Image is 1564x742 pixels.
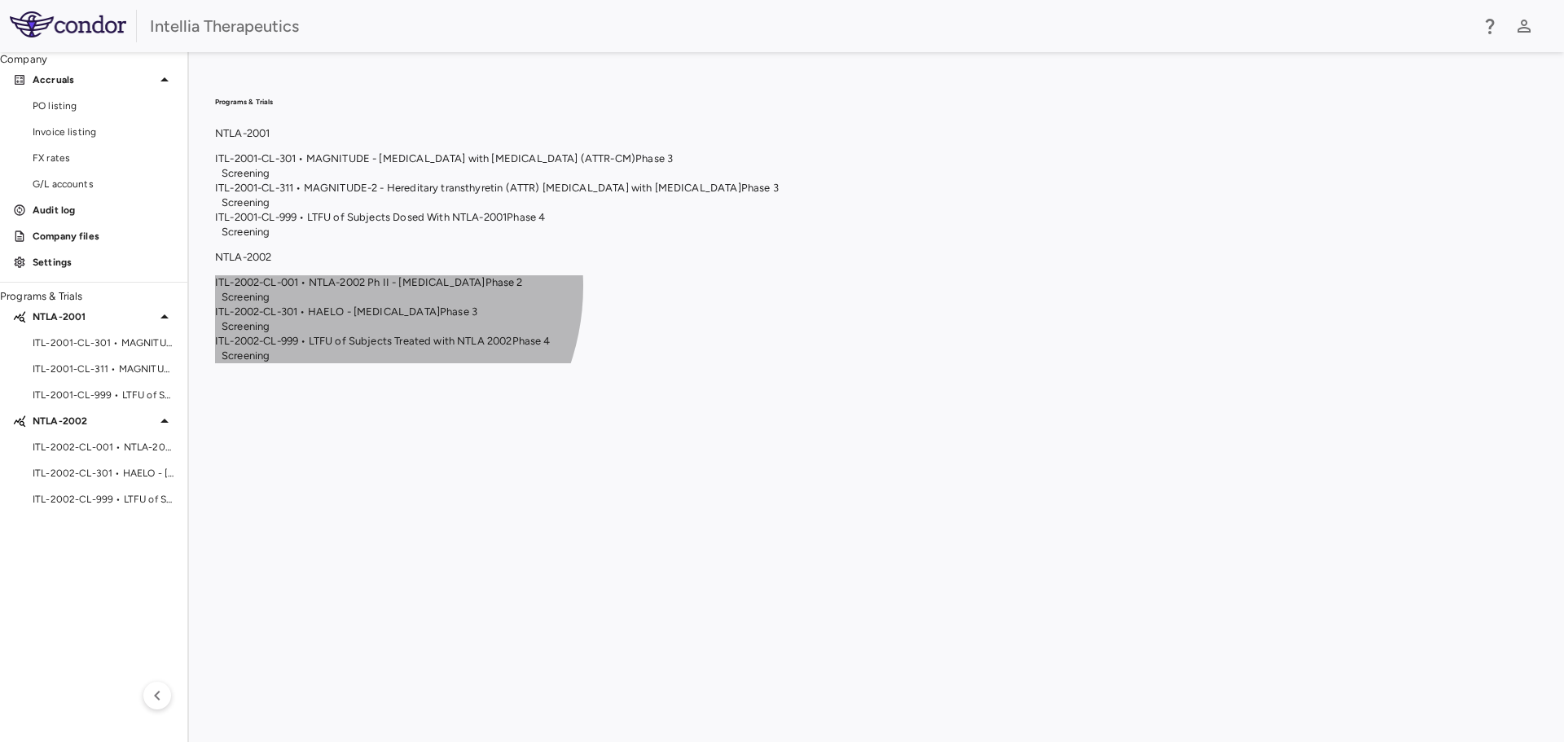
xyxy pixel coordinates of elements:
[33,310,155,324] p: NTLA-2001
[635,152,673,165] span: Phase 3
[440,305,477,318] span: Phase 3
[741,182,779,194] span: Phase 3
[33,466,174,481] span: ITL-2002-CL-301 • HAELO - [MEDICAL_DATA]
[10,11,126,37] img: logo-full-SnFGN8VE.png
[215,152,635,165] span: ITL-2001-CL-301 • MAGNITUDE - [MEDICAL_DATA] with [MEDICAL_DATA] (ATTR-CM)
[215,182,741,194] span: ITL-2001-CL-311 • MAGNITUDE-2 - Hereditary transthyretin (ATTR) [MEDICAL_DATA] with [MEDICAL_DATA]
[485,276,523,288] span: Phase 2
[215,349,276,362] span: Screening
[215,210,1538,239] li: ITL-2001-CL-999 • LTFU of Subjects Dosed With NTLA-2001Phase 4Screening
[33,492,174,507] span: ITL-2002-CL-999 • LTFU of Subjects Treated with NTLA 2002
[33,255,174,270] p: Settings
[33,388,174,402] span: ITL-2001-CL-999 • LTFU of Subjects Dosed With NTLA-2001
[215,291,276,303] span: Screening
[33,229,174,244] p: Company files
[215,276,485,288] span: ITL-2002-CL-001 • NTLA-2002 Ph II - [MEDICAL_DATA]
[215,305,1538,334] li: ITL-2002-CL-301 • HAELO - [MEDICAL_DATA]Phase 3Screening
[215,126,1538,141] p: NTLA-2001
[215,250,1538,265] p: NTLA-2002
[507,211,545,223] span: Phase 4
[215,181,1538,210] li: ITL-2001-CL-311 • MAGNITUDE-2 - Hereditary transthyretin (ATTR) [MEDICAL_DATA] with [MEDICAL_DATA...
[215,334,1538,363] li: ITL-2002-CL-999 • LTFU of Subjects Treated with NTLA 2002Phase 4Screening
[33,72,155,87] p: Accruals
[33,362,174,376] span: ITL-2001-CL-311 • MAGNITUDE-2 - Hereditary transthyretin (ATTR) [MEDICAL_DATA] with [MEDICAL_DATA]
[33,336,174,350] span: ITL-2001-CL-301 • MAGNITUDE - [MEDICAL_DATA] with [MEDICAL_DATA] (ATTR-CM)
[215,167,276,179] span: Screening
[215,275,1538,305] li: ITL-2002-CL-001 • NTLA-2002 Ph II - [MEDICAL_DATA]Phase 2Screening
[215,305,440,318] span: ITL-2002-CL-301 • HAELO - [MEDICAL_DATA]
[215,151,1538,181] li: ITL-2001-CL-301 • MAGNITUDE - [MEDICAL_DATA] with [MEDICAL_DATA] (ATTR-CM)Phase 3Screening
[33,99,174,113] span: PO listing
[33,440,174,454] span: ITL-2002-CL-001 • NTLA-2002 Ph II - [MEDICAL_DATA]
[33,203,174,217] p: Audit log
[215,335,512,347] span: ITL-2002-CL-999 • LTFU of Subjects Treated with NTLA 2002
[215,196,276,209] span: Screening
[512,335,551,347] span: Phase 4
[33,414,155,428] p: NTLA-2002
[33,177,174,191] span: G/L accounts
[215,320,276,332] span: Screening
[215,211,507,223] span: ITL-2001-CL-999 • LTFU of Subjects Dosed With NTLA-2001
[33,125,174,139] span: Invoice listing
[215,226,276,238] span: Screening
[215,94,1538,109] h6: Programs & Trials
[33,151,174,165] span: FX rates
[150,14,1470,38] div: Intellia Therapeutics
